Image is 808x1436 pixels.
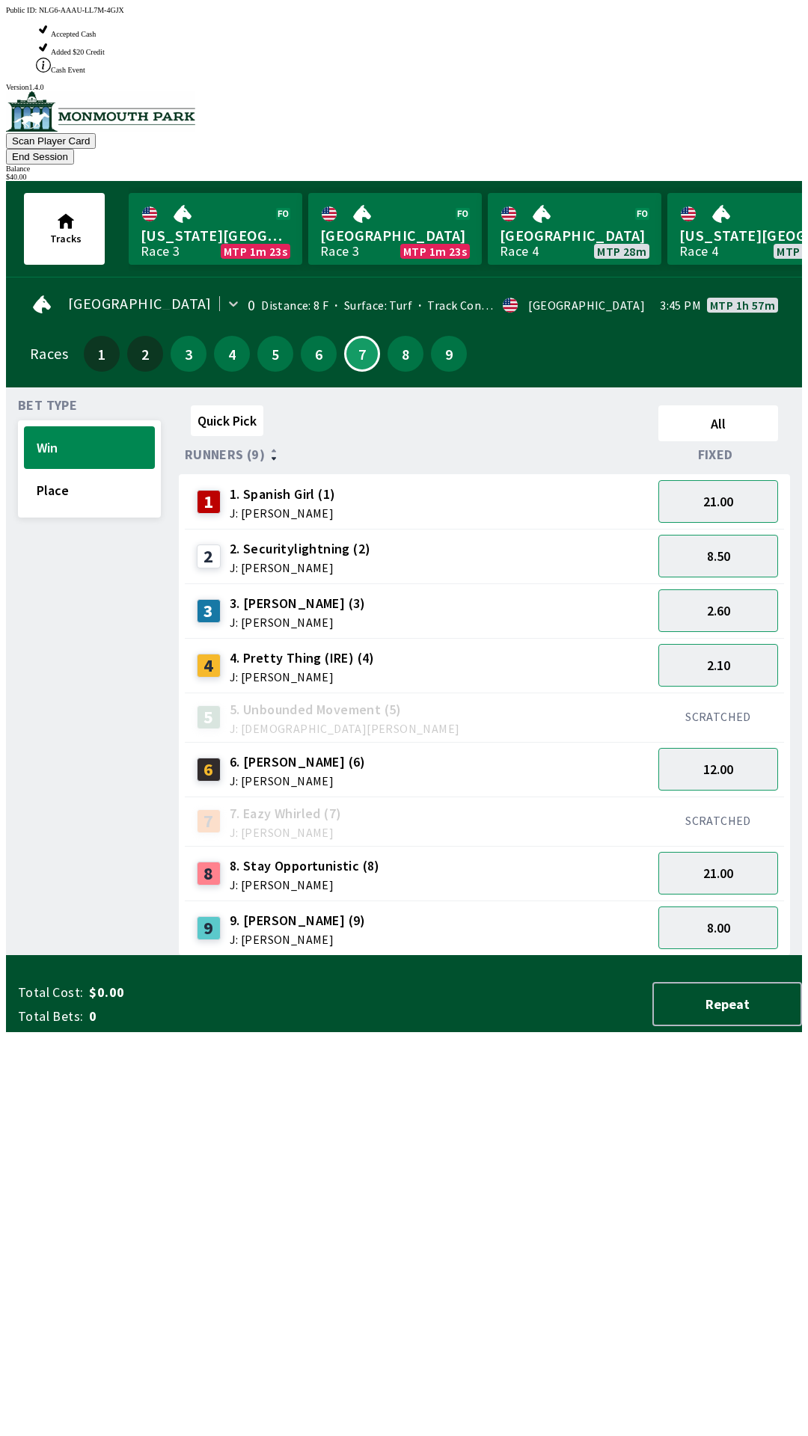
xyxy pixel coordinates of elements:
[24,193,105,265] button: Tracks
[6,6,802,14] div: Public ID:
[500,245,539,257] div: Race 4
[320,226,470,245] span: [GEOGRAPHIC_DATA]
[710,299,775,311] span: MTP 1h 57m
[703,493,733,510] span: 21.00
[230,539,371,559] span: 2. Securitylightning (2)
[431,336,467,372] button: 9
[18,984,83,1001] span: Total Cost:
[37,439,142,456] span: Win
[230,722,460,734] span: J: [DEMOGRAPHIC_DATA][PERSON_NAME]
[435,349,463,359] span: 9
[185,447,652,462] div: Runners (9)
[6,165,802,173] div: Balance
[301,336,337,372] button: 6
[248,299,255,311] div: 0
[658,480,778,523] button: 21.00
[6,83,802,91] div: Version 1.4.0
[308,193,482,265] a: [GEOGRAPHIC_DATA]Race 3MTP 1m 23s
[174,349,203,359] span: 3
[89,1007,325,1025] span: 0
[224,245,287,257] span: MTP 1m 23s
[230,594,366,613] span: 3. [PERSON_NAME] (3)
[230,752,366,772] span: 6. [PERSON_NAME] (6)
[51,66,85,74] span: Cash Event
[698,449,733,461] span: Fixed
[214,336,250,372] button: 4
[665,415,771,432] span: All
[198,412,257,429] span: Quick Pick
[660,299,701,311] span: 3:45 PM
[6,133,96,149] button: Scan Player Card
[230,775,366,787] span: J: [PERSON_NAME]
[707,547,730,565] span: 8.50
[197,490,221,514] div: 1
[257,336,293,372] button: 5
[679,245,718,257] div: Race 4
[141,245,180,257] div: Race 3
[230,911,366,930] span: 9. [PERSON_NAME] (9)
[24,469,155,512] button: Place
[197,544,221,568] div: 2
[6,91,195,132] img: venue logo
[185,449,265,461] span: Runners (9)
[230,648,375,668] span: 4. Pretty Thing (IRE) (4)
[500,226,649,245] span: [GEOGRAPHIC_DATA]
[707,602,730,619] span: 2.60
[230,616,366,628] span: J: [PERSON_NAME]
[50,232,82,245] span: Tracks
[230,826,342,838] span: J: [PERSON_NAME]
[39,6,124,14] span: NLG6-AAAU-LL7M-4GJX
[658,709,778,724] div: SCRATCHED
[320,245,359,257] div: Race 3
[197,599,221,623] div: 3
[18,399,77,411] span: Bet Type
[707,919,730,936] span: 8.00
[84,336,120,372] button: 1
[597,245,646,257] span: MTP 28m
[652,447,784,462] div: Fixed
[703,761,733,778] span: 12.00
[304,349,333,359] span: 6
[18,1007,83,1025] span: Total Bets:
[391,349,420,359] span: 8
[230,804,342,823] span: 7. Eazy Whirled (7)
[328,298,412,313] span: Surface: Turf
[230,671,375,683] span: J: [PERSON_NAME]
[129,193,302,265] a: [US_STATE][GEOGRAPHIC_DATA]Race 3MTP 1m 23s
[37,482,142,499] span: Place
[349,350,375,358] span: 7
[131,349,159,359] span: 2
[89,984,325,1001] span: $0.00
[230,700,460,719] span: 5. Unbounded Movement (5)
[666,995,789,1013] span: Repeat
[68,298,212,310] span: [GEOGRAPHIC_DATA]
[261,298,328,313] span: Distance: 8 F
[652,982,802,1026] button: Repeat
[230,562,371,574] span: J: [PERSON_NAME]
[658,852,778,895] button: 21.00
[658,535,778,577] button: 8.50
[658,813,778,828] div: SCRATCHED
[658,906,778,949] button: 8.00
[191,405,263,436] button: Quick Pick
[403,245,467,257] span: MTP 1m 23s
[197,705,221,729] div: 5
[658,644,778,687] button: 2.10
[658,589,778,632] button: 2.60
[197,758,221,782] div: 6
[344,336,380,372] button: 7
[488,193,661,265] a: [GEOGRAPHIC_DATA]Race 4MTP 28m
[197,654,221,678] div: 4
[261,349,290,359] span: 5
[230,879,380,891] span: J: [PERSON_NAME]
[230,485,336,504] span: 1. Spanish Girl (1)
[197,916,221,940] div: 9
[6,173,802,181] div: $ 40.00
[88,349,116,359] span: 1
[412,298,544,313] span: Track Condition: Firm
[230,507,336,519] span: J: [PERSON_NAME]
[30,348,68,360] div: Races
[127,336,163,372] button: 2
[197,809,221,833] div: 7
[658,405,778,441] button: All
